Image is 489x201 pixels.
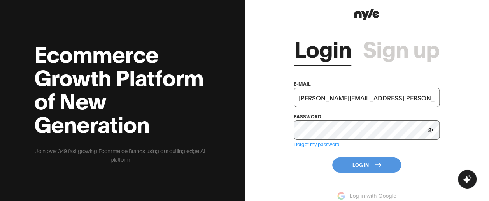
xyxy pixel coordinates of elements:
[34,41,207,135] h2: Ecommerce Growth Platform of New Generation
[363,36,440,60] a: Sign up
[294,141,340,147] a: I forgot my password
[34,146,207,164] p: Join over 349 fast growing Ecommerce Brands using our cutting edge AI platform
[332,157,401,173] button: Log In
[350,192,396,200] span: Log in with Google
[294,36,351,60] a: Login
[294,113,321,119] label: password
[294,81,311,86] label: e-mail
